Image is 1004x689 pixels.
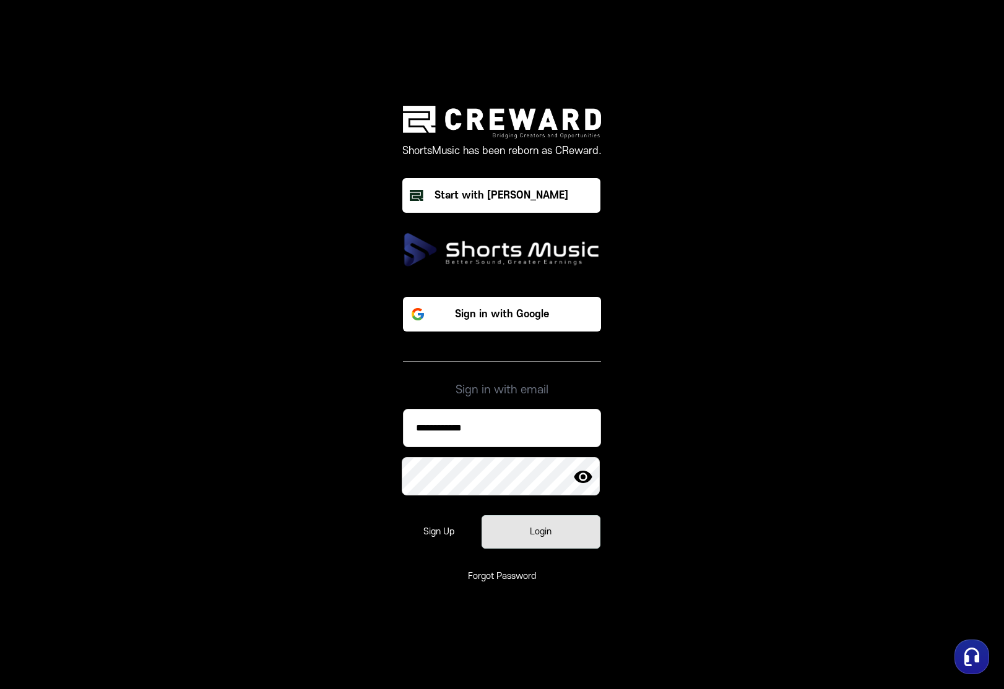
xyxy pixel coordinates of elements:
a: Forgot Password [468,571,536,581]
a: Home [4,392,82,423]
img: eye [573,467,593,487]
a: Messages [82,392,160,423]
p: Sign in with Google [455,307,549,322]
img: creward logo [403,106,601,139]
span: Home [32,411,53,421]
div: Start with [PERSON_NAME] [435,188,568,203]
button: Sign in with Google [403,297,601,332]
a: Settings [160,392,238,423]
span: Settings [183,411,214,421]
p: ShortsMusic has been reborn as CReward. [402,143,602,158]
img: ShortsMusic [403,233,601,267]
a: Start with [PERSON_NAME] [402,178,602,213]
div: Sign in with email [403,361,601,399]
span: Messages [103,411,139,421]
a: Sign Up [406,516,472,548]
button: Login [482,515,600,549]
button: Start with [PERSON_NAME] [402,178,600,213]
div: Login [500,526,582,538]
